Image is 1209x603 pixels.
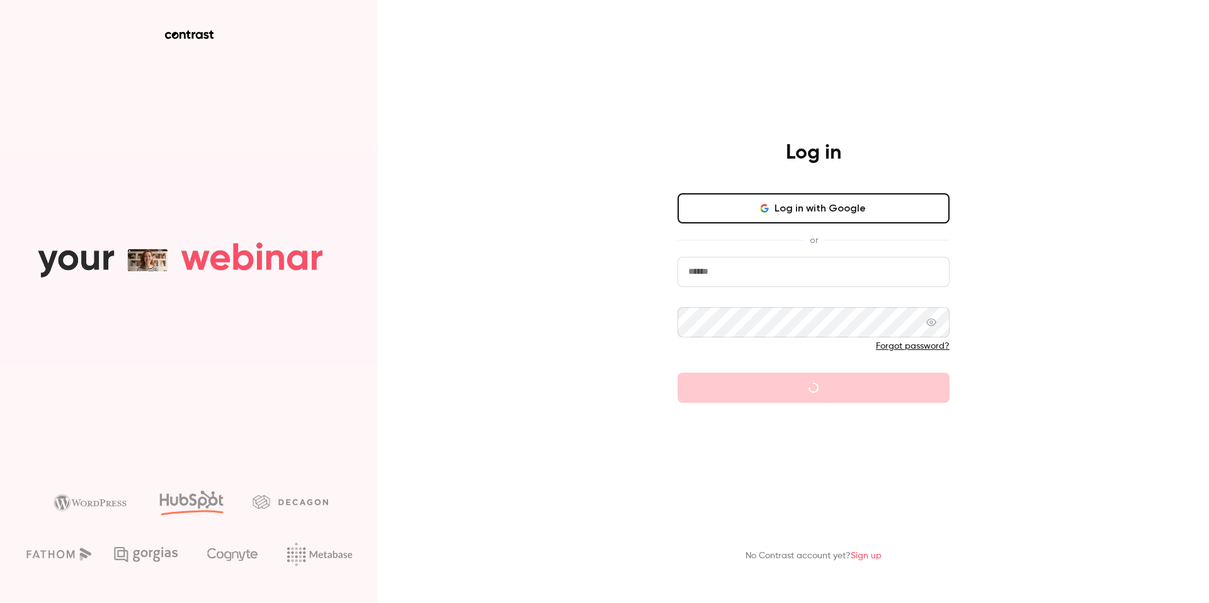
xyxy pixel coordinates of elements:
[786,140,841,166] h4: Log in
[253,495,328,509] img: decagon
[746,549,882,563] p: No Contrast account yet?
[851,551,882,560] a: Sign up
[803,234,824,247] span: or
[678,193,950,223] button: Log in with Google
[876,342,950,351] a: Forgot password?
